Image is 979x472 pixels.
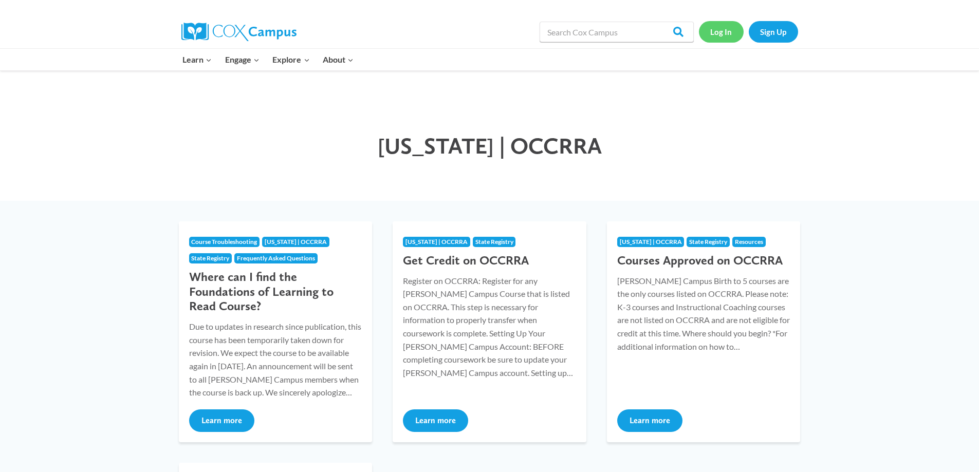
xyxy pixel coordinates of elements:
[189,270,362,314] h3: Where can I find the Foundations of Learning to Read Course?
[191,254,229,262] span: State Registry
[378,132,602,159] span: [US_STATE] | OCCRRA
[607,221,801,442] a: [US_STATE] | OCCRRAState RegistryResources Courses Approved on OCCRRA [PERSON_NAME] Campus Birth ...
[189,409,254,432] button: Learn more
[403,274,576,380] p: Register on OCCRRA: Register for any [PERSON_NAME] Campus Course that is listed on OCCRRA. This s...
[403,409,468,432] button: Learn more
[176,49,360,70] nav: Primary Navigation
[218,49,266,70] button: Child menu of Engage
[265,238,327,246] span: [US_STATE] | OCCRRA
[699,21,744,42] a: Log In
[617,253,790,268] h3: Courses Approved on OCCRRA
[620,238,682,246] span: [US_STATE] | OCCRRA
[699,21,798,42] nav: Secondary Navigation
[403,253,576,268] h3: Get Credit on OCCRRA
[393,221,586,442] a: [US_STATE] | OCCRRAState Registry Get Credit on OCCRRA Register on OCCRRA: Register for any [PERS...
[176,49,219,70] button: Child menu of Learn
[191,238,257,246] span: Course Troubleshooting
[266,49,317,70] button: Child menu of Explore
[749,21,798,42] a: Sign Up
[179,221,373,442] a: Course Troubleshooting[US_STATE] | OCCRRAState RegistryFrequently Asked Questions Where can I fin...
[735,238,763,246] span: Resources
[475,238,513,246] span: State Registry
[617,274,790,353] p: [PERSON_NAME] Campus Birth to 5 courses are the only courses listed on OCCRRA. Please note: K-3 c...
[405,238,468,246] span: [US_STATE] | OCCRRA
[189,320,362,399] p: Due to updates in research since publication, this course has been temporarily taken down for rev...
[237,254,315,262] span: Frequently Asked Questions
[689,238,727,246] span: State Registry
[181,23,297,41] img: Cox Campus
[617,409,682,432] button: Learn more
[316,49,360,70] button: Child menu of About
[540,22,694,42] input: Search Cox Campus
